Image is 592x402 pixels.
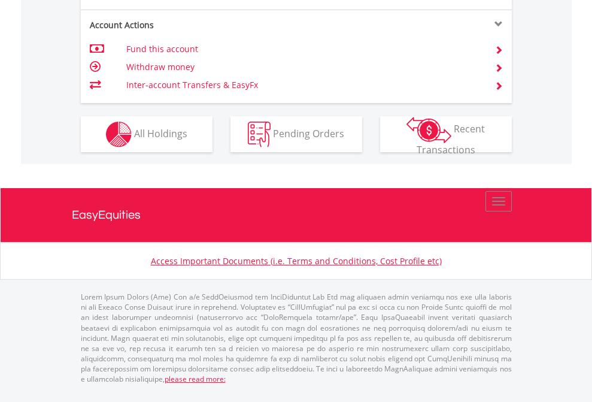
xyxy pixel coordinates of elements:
[248,122,271,147] img: pending_instructions-wht.png
[72,188,521,242] a: EasyEquities
[134,126,187,140] span: All Holdings
[273,126,344,140] span: Pending Orders
[406,117,451,143] img: transactions-zar-wht.png
[126,40,480,58] td: Fund this account
[230,116,362,152] button: Pending Orders
[106,122,132,147] img: holdings-wht.png
[126,76,480,94] td: Inter-account Transfers & EasyFx
[380,116,512,152] button: Recent Transactions
[126,58,480,76] td: Withdraw money
[165,374,226,384] a: please read more:
[81,116,212,152] button: All Holdings
[81,19,296,31] div: Account Actions
[151,255,442,267] a: Access Important Documents (i.e. Terms and Conditions, Cost Profile etc)
[81,292,512,384] p: Lorem Ipsum Dolors (Ame) Con a/e SeddOeiusmod tem InciDiduntut Lab Etd mag aliquaen admin veniamq...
